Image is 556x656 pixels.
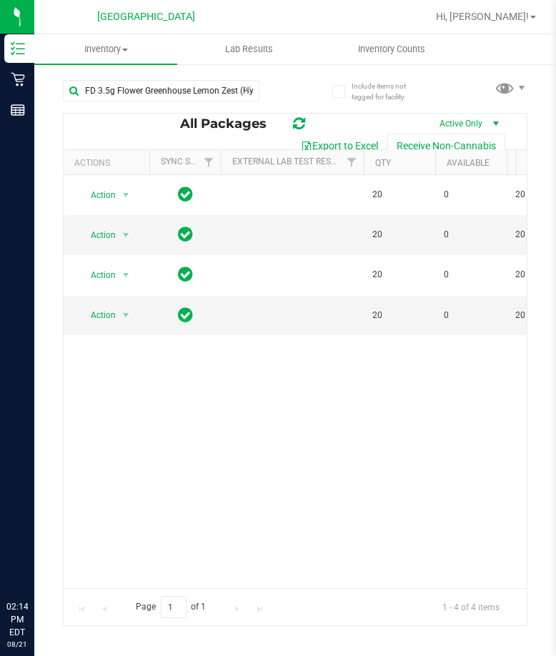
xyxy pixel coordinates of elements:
span: Clear [242,80,252,99]
span: Action [78,305,116,325]
a: Inventory [34,34,177,64]
a: External Lab Test Result [232,156,344,167]
input: 1 [161,596,187,618]
span: Lab Results [206,43,292,56]
span: Inventory [34,43,177,56]
span: select [117,305,135,325]
input: Search Package ID, Item Name, SKU, Lot or Part Number... [63,80,259,101]
a: Lab Results [177,34,320,64]
p: 02:14 PM EDT [6,600,28,639]
span: [GEOGRAPHIC_DATA] [97,11,195,23]
span: 0 [444,309,498,322]
span: In Sync [178,184,193,204]
button: Receive Non-Cannabis [387,134,505,158]
span: 20 [372,228,427,242]
span: Inventory Counts [339,43,445,56]
span: In Sync [178,305,193,325]
span: 20 [372,268,427,282]
a: Qty [375,158,391,168]
span: In Sync [178,224,193,244]
span: 1 - 4 of 4 items [431,596,511,617]
span: select [117,265,135,285]
inline-svg: Reports [11,103,25,117]
span: 20 [372,188,427,202]
span: Include items not tagged for facility [352,81,423,102]
a: Filter [197,150,221,174]
span: Page of 1 [124,596,218,618]
span: select [117,225,135,245]
a: Sync Status [161,156,216,167]
button: Export to Excel [292,134,387,158]
div: Actions [74,158,144,168]
iframe: Resource center [14,542,57,585]
a: Available [447,158,490,168]
span: 0 [444,188,498,202]
span: Action [78,265,116,285]
span: Action [78,225,116,245]
a: Filter [340,150,364,174]
inline-svg: Inventory [11,41,25,56]
span: 20 [372,309,427,322]
a: Inventory Counts [320,34,463,64]
p: 08/21 [6,639,28,650]
span: 0 [444,228,498,242]
span: Action [78,185,116,205]
inline-svg: Retail [11,72,25,86]
span: All Packages [180,116,281,131]
span: 0 [444,268,498,282]
span: Hi, [PERSON_NAME]! [436,11,529,22]
span: select [117,185,135,205]
span: In Sync [178,264,193,284]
